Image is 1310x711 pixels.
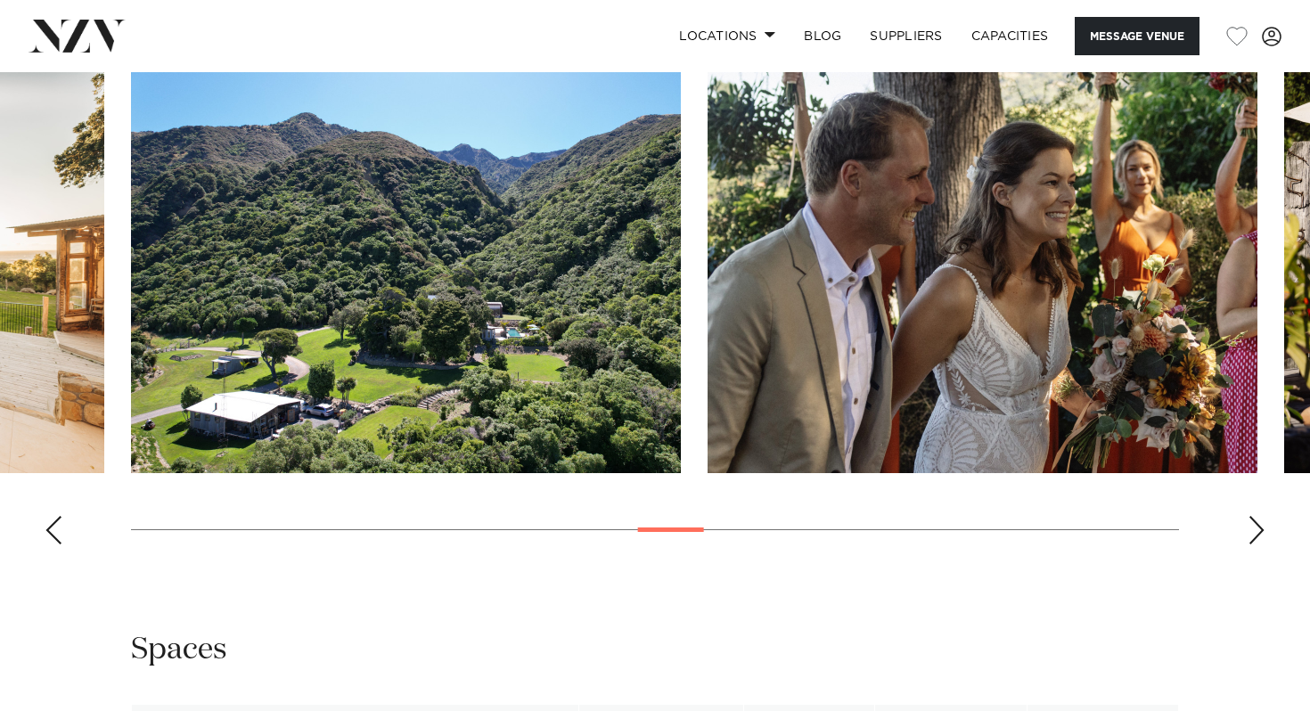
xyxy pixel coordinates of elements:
swiper-slide: 16 / 29 [708,69,1257,473]
a: Locations [665,17,790,55]
h2: Spaces [131,630,227,670]
img: nzv-logo.png [29,20,126,52]
swiper-slide: 15 / 29 [131,69,681,473]
a: SUPPLIERS [856,17,956,55]
a: Capacities [957,17,1063,55]
a: BLOG [790,17,856,55]
button: Message Venue [1075,17,1199,55]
